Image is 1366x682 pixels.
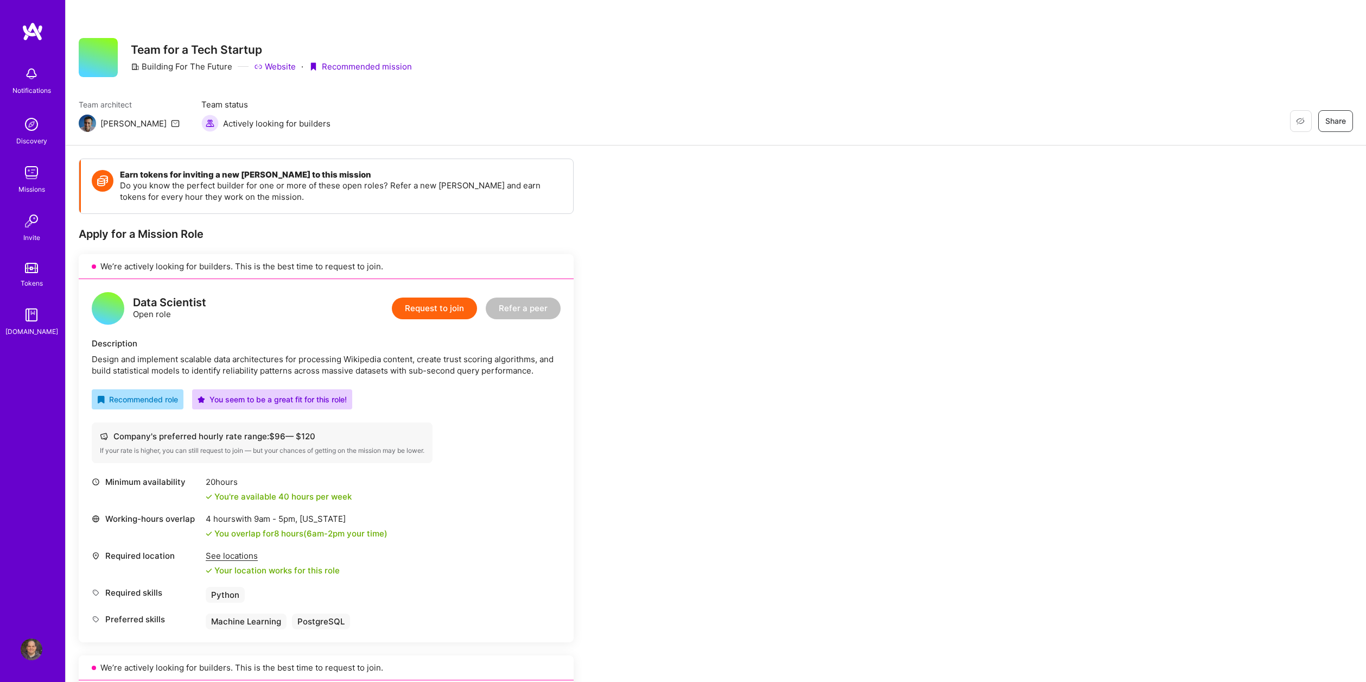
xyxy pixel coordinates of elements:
div: Data Scientist [133,297,206,308]
img: guide book [21,304,42,326]
img: Token icon [92,170,113,192]
span: 6am - 2pm [307,528,345,539]
i: icon RecommendedBadge [97,396,105,403]
div: Company's preferred hourly rate range: $ 96 — $ 120 [100,431,424,442]
img: User Avatar [21,639,42,660]
i: icon Tag [92,615,100,623]
img: Actively looking for builders [201,115,219,132]
i: icon PurpleStar [198,396,205,403]
span: Team status [201,99,331,110]
div: Description [92,338,561,349]
div: Working-hours overlap [92,513,200,525]
button: Share [1318,110,1353,132]
i: icon CompanyGray [131,62,139,71]
img: tokens [25,263,38,273]
i: icon Mail [171,119,180,128]
a: Website [254,61,296,72]
h3: Team for a Tech Startup [131,43,412,56]
span: 9am - 5pm , [252,514,300,524]
div: Your location works for this role [206,565,340,576]
div: See locations [206,550,340,561]
h4: Earn tokens for inviting a new [PERSON_NAME] to this mission [120,170,562,180]
img: bell [21,63,42,85]
div: 20 hours [206,476,352,488]
div: We’re actively looking for builders. This is the best time to request to join. [79,655,574,680]
div: PostgreSQL [292,614,350,629]
button: Request to join [392,298,477,319]
i: icon Check [206,531,212,537]
div: Building For The Future [131,61,232,72]
div: Python [206,587,245,603]
div: Preferred skills [92,614,200,625]
i: icon Clock [92,478,100,486]
div: We’re actively looking for builders. This is the best time to request to join. [79,254,574,279]
i: icon Check [206,494,212,500]
div: You seem to be a great fit for this role! [198,394,347,405]
div: · [301,61,303,72]
div: Minimum availability [92,476,200,488]
div: Required location [92,550,200,561]
button: Refer a peer [486,298,561,319]
i: icon Location [92,552,100,560]
div: Required skills [92,587,200,598]
div: Recommended role [97,394,178,405]
img: Team Architect [79,115,96,132]
div: Discovery [16,135,47,147]
a: User Avatar [18,639,45,660]
i: icon Cash [100,432,108,440]
i: icon EyeClosed [1296,117,1305,125]
div: If your rate is higher, you can still request to join — but your chances of getting on the missio... [100,446,424,455]
i: icon Check [206,567,212,574]
img: discovery [21,113,42,135]
div: Recommended mission [309,61,412,72]
div: Open role [133,297,206,320]
span: Team architect [79,99,180,110]
div: Invite [23,232,40,243]
div: Design and implement scalable data architectures for processing Wikipedia content, create trust s... [92,353,561,376]
img: Invite [21,210,42,232]
div: [PERSON_NAME] [100,118,167,129]
span: Share [1325,116,1346,127]
i: icon World [92,515,100,523]
span: Actively looking for builders [223,118,331,129]
i: icon Tag [92,589,100,597]
p: Do you know the perfect builder for one or more of these open roles? Refer a new [PERSON_NAME] an... [120,180,562,203]
div: Tokens [21,277,43,289]
div: You overlap for 8 hours ( your time) [214,528,387,539]
i: icon PurpleRibbon [309,62,317,71]
div: You're available 40 hours per week [206,491,352,502]
div: Machine Learning [206,614,287,629]
div: [DOMAIN_NAME] [5,326,58,337]
div: Notifications [12,85,51,96]
div: Missions [18,184,45,195]
img: logo [22,22,43,41]
div: Apply for a Mission Role [79,227,574,241]
img: teamwork [21,162,42,184]
div: 4 hours with [US_STATE] [206,513,387,525]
